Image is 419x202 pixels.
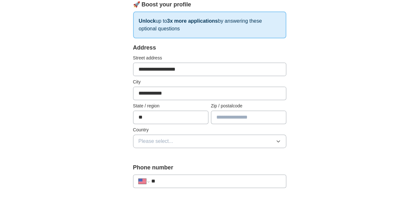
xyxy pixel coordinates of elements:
[133,127,286,133] label: Country
[133,163,286,172] label: Phone number
[133,79,286,85] label: City
[211,103,286,109] label: Zip / postalcode
[133,103,208,109] label: State / region
[138,137,173,145] span: Please select...
[139,18,156,24] strong: Unlock
[133,43,286,52] div: Address
[167,18,218,24] strong: 3x more applications
[133,0,286,9] div: 🚀 Boost your profile
[133,55,286,61] label: Street address
[133,12,286,38] p: up to by answering these optional questions
[133,135,286,148] button: Please select...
